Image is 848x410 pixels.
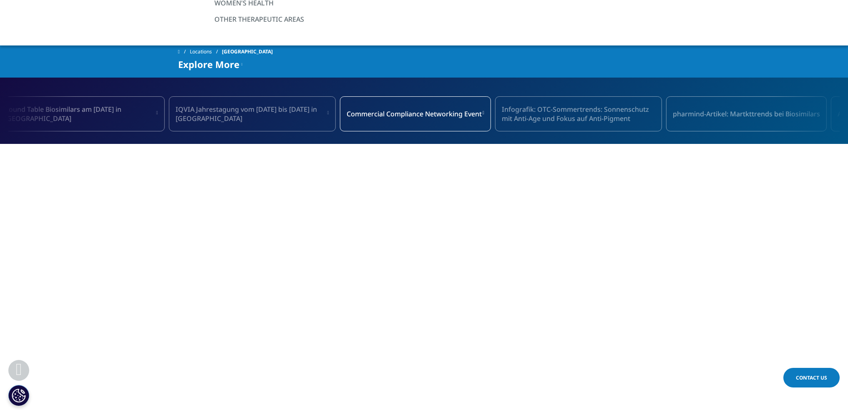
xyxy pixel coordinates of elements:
a: IQVIA Jahrestagung vom [DATE] bis [DATE] in [GEOGRAPHIC_DATA] [169,96,336,131]
div: 1 / 16 [169,96,336,131]
div: 4 / 16 [666,96,827,131]
div: 3 / 16 [495,96,662,131]
a: Locations [190,44,222,59]
a: Contact Us [783,368,840,387]
span: Contact Us [796,374,827,381]
a: pharmind-Artikel: Martkttrends bei Biosimilars [666,96,827,131]
a: Commercial Compliance Networking Event [340,96,491,131]
span: Explore More [178,59,239,69]
span: pharmind-Artikel: Martkttrends bei Biosimilars [673,109,820,118]
button: Cookie-Einstellungen [8,385,29,406]
span: IQVIA Jahrestagung vom [DATE] bis [DATE] in [GEOGRAPHIC_DATA] [176,105,327,123]
span: Commercial Compliance Networking Event [347,109,482,118]
span: [GEOGRAPHIC_DATA] [222,44,273,59]
div: 2 / 16 [340,96,491,131]
span: Infografik: OTC-Sommertrends: Sonnenschutz mit Anti-Age und Fokus auf Anti-Pigment [502,105,655,123]
a: Other Therapeutic Areas [214,15,393,24]
span: Round Table Biosimilars am [DATE] in [GEOGRAPHIC_DATA] [5,105,156,123]
a: Infografik: OTC-Sommertrends: Sonnenschutz mit Anti-Age und Fokus auf Anti-Pigment [495,96,662,131]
